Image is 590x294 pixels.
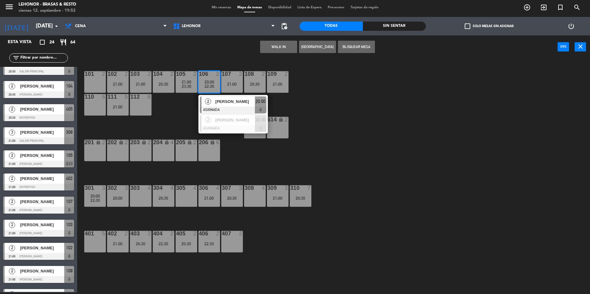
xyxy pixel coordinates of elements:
[573,4,581,11] i: search
[107,242,129,246] div: 21:00
[49,39,54,46] span: 24
[210,140,215,145] i: lock
[9,222,15,228] span: 2
[187,140,192,145] i: lock
[66,221,73,228] span: 103
[66,105,73,113] span: 405
[66,267,73,275] span: 109
[66,82,73,90] span: 104
[153,71,154,77] div: 104
[102,71,106,77] div: 2
[131,140,131,145] div: 203
[216,231,220,236] div: 2
[575,42,586,51] button: close
[9,176,15,182] span: 2
[290,185,291,191] div: 310
[244,82,266,86] div: 20:30
[20,245,64,251] span: [PERSON_NAME]
[153,231,154,236] div: 404
[96,140,101,145] i: lock
[20,198,64,205] span: [PERSON_NAME]
[216,140,220,145] div: 6
[577,43,584,50] i: close
[170,185,174,191] div: 4
[9,83,15,89] span: 2
[130,242,152,246] div: 20:30
[221,196,243,200] div: 20:30
[557,4,564,11] i: turned_in_not
[256,98,265,105] span: 20:00
[325,6,347,9] span: Pre-acceso
[205,80,214,84] span: 20:00
[131,231,131,236] div: 403
[205,84,214,89] span: 22:30
[20,83,64,89] span: [PERSON_NAME]
[239,185,243,191] div: 3
[170,140,174,145] div: 4
[9,129,15,136] span: 3
[205,117,211,123] span: 2
[285,71,288,77] div: 2
[102,231,106,236] div: 5
[198,242,220,246] div: 22:30
[299,41,336,53] button: [GEOGRAPHIC_DATA]
[19,8,76,14] div: viernes 12. septiembre - 19:52
[20,129,64,136] span: [PERSON_NAME]
[216,185,220,191] div: 4
[280,22,288,30] span: pending_actions
[262,71,265,77] div: 2
[3,39,44,46] div: Esta vista
[290,196,311,200] div: 20:30
[267,82,289,86] div: 21:00
[9,106,15,112] span: 2
[170,71,174,77] div: 2
[20,175,64,182] span: [PERSON_NAME]
[307,185,311,191] div: 7
[216,71,220,77] div: 2
[131,71,131,77] div: 103
[107,196,129,200] div: 20:00
[66,152,73,159] span: 105
[256,116,265,124] span: 22:30
[125,94,128,100] div: 5
[130,82,152,86] div: 21:00
[262,185,265,191] div: 4
[239,231,243,236] div: 2
[567,22,575,30] i: power_settings_new
[215,117,255,123] span: [PERSON_NAME]
[267,196,289,200] div: 21:00
[176,242,197,246] div: 20:30
[285,185,288,191] div: 3
[278,117,284,122] i: lock
[9,153,15,159] span: 2
[53,22,60,30] i: arrow_drop_down
[540,4,547,11] i: exit_to_app
[125,231,128,236] div: 2
[300,22,363,31] div: Todas
[268,185,268,191] div: 309
[5,2,14,11] i: menu
[20,222,64,228] span: [PERSON_NAME]
[239,71,243,77] div: 2
[147,140,151,145] div: 2
[90,194,100,198] span: 20:00
[66,175,73,182] span: 402
[12,54,20,62] i: filter_list
[465,23,513,29] label: Solo mesas sin asignar
[125,185,128,191] div: 3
